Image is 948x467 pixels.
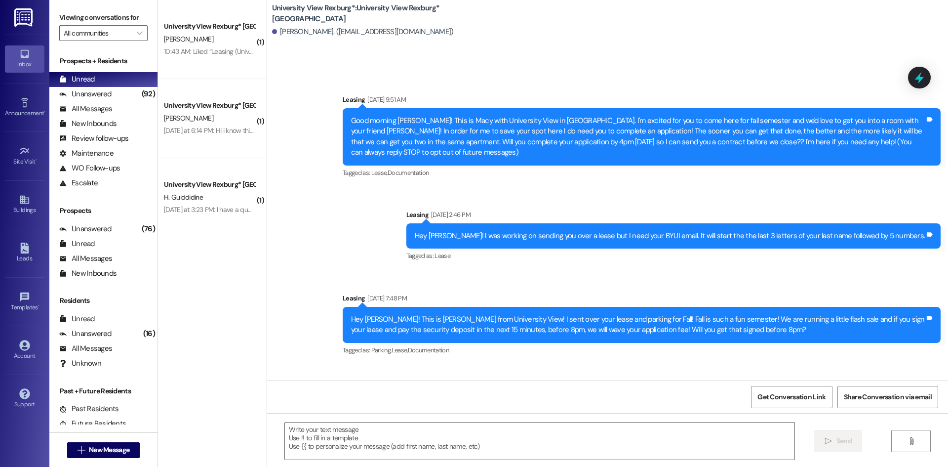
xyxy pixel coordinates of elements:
[59,178,98,188] div: Escalate
[814,430,862,452] button: Send
[38,302,39,309] span: •
[64,25,132,41] input: All communities
[351,314,925,336] div: Hey [PERSON_NAME]! This is [PERSON_NAME] from University View! I sent over your lease and parking...
[59,119,117,129] div: New Inbounds
[36,157,37,164] span: •
[164,47,606,56] div: 10:43 AM: Liked “Leasing (University View Rexburg*): I put in a maintenance request for you!! Our...
[141,326,158,341] div: (16)
[139,221,158,237] div: (76)
[844,392,932,402] span: Share Conversation via email
[406,249,941,263] div: Tagged as:
[89,445,129,455] span: New Message
[59,268,117,279] div: New Inbounds
[164,114,213,123] span: [PERSON_NAME]
[44,108,45,115] span: •
[272,3,470,24] b: University View Rexburg*: University View Rexburg* [GEOGRAPHIC_DATA]
[59,10,148,25] label: Viewing conversations for
[371,346,392,354] span: Parking ,
[59,419,126,429] div: Future Residents
[59,89,112,99] div: Unanswered
[164,193,203,202] span: H. Guiddidine
[14,8,35,27] img: ResiDesk Logo
[59,104,112,114] div: All Messages
[59,224,112,234] div: Unanswered
[5,289,44,315] a: Templates •
[164,179,255,190] div: University View Rexburg* [GEOGRAPHIC_DATA]
[343,94,941,108] div: Leasing
[59,254,112,264] div: All Messages
[59,239,95,249] div: Unread
[164,100,255,111] div: University View Rexburg* [GEOGRAPHIC_DATA]
[5,337,44,364] a: Account
[59,148,114,159] div: Maintenance
[429,210,471,220] div: [DATE] 2:46 PM
[343,343,941,357] div: Tagged as:
[272,27,454,37] div: [PERSON_NAME]. ([EMAIL_ADDRESS][DOMAIN_NAME])
[49,56,158,66] div: Prospects + Residents
[837,386,938,408] button: Share Conversation via email
[351,116,925,158] div: Good morning [PERSON_NAME]! This is Macy with University View in [GEOGRAPHIC_DATA]. I'm excited f...
[49,206,158,216] div: Prospects
[49,386,158,396] div: Past + Future Residents
[164,21,255,32] div: University View Rexburg* [GEOGRAPHIC_DATA]
[343,293,941,307] div: Leasing
[434,252,450,260] span: Lease
[365,94,406,105] div: [DATE] 9:51 AM
[751,386,832,408] button: Get Conversation Link
[406,210,941,223] div: Leasing
[371,169,388,177] span: Lease ,
[5,45,44,72] a: Inbox
[59,358,101,369] div: Unknown
[59,314,95,324] div: Unread
[164,35,213,43] span: [PERSON_NAME]
[59,343,112,354] div: All Messages
[5,240,44,266] a: Leads
[5,143,44,170] a: Site Visit •
[757,392,826,402] span: Get Conversation Link
[836,436,852,446] span: Send
[392,346,408,354] span: Lease ,
[67,442,140,458] button: New Message
[59,404,119,414] div: Past Residents
[164,205,507,214] div: [DATE] at 3:23 PM: I have a question Can I keep few things of mine in the apartment [DATE] or [DA...
[59,74,95,85] div: Unread
[137,29,142,37] i: 
[343,166,941,180] div: Tagged as:
[5,191,44,218] a: Buildings
[49,296,158,306] div: Residents
[408,346,449,354] span: Documentation
[164,126,692,135] div: [DATE] at 6:14 PM: Hi i know this is a weird question but im buying a vanity mirror and I was won...
[908,437,915,445] i: 
[415,231,925,241] div: Hey [PERSON_NAME]! I was working on sending you over a lease but I need your BYUI email. It will ...
[388,169,429,177] span: Documentation
[5,385,44,412] a: Support
[59,329,112,339] div: Unanswered
[139,86,158,102] div: (92)
[59,163,120,173] div: WO Follow-ups
[78,446,85,454] i: 
[825,437,832,445] i: 
[365,293,407,303] div: [DATE] 7:48 PM
[59,133,128,144] div: Review follow-ups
